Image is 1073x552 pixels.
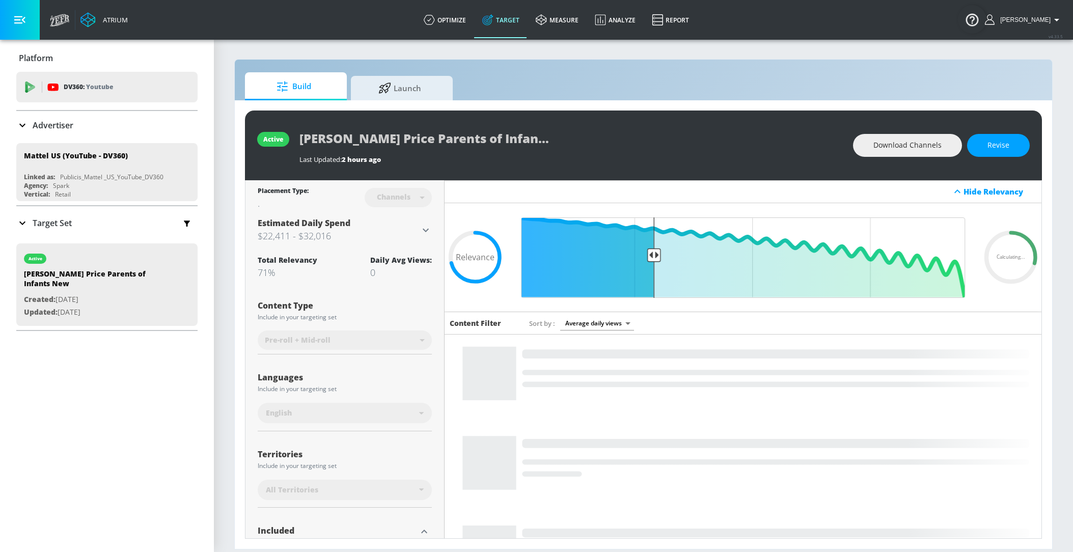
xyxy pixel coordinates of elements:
[964,186,1036,197] div: Hide Relevancy
[370,266,432,279] div: 0
[24,294,56,304] span: Created:
[644,2,697,38] a: Report
[16,206,198,240] div: Target Set
[258,266,317,279] div: 71%
[853,134,962,157] button: Download Channels
[265,335,331,345] span: Pre-roll + Mid-roll
[258,480,432,500] div: All Territories
[450,318,501,328] h6: Content Filter
[24,307,58,317] span: Updated:
[258,217,350,229] span: Estimated Daily Spend
[55,190,71,199] div: Retail
[258,255,317,265] div: Total Relevancy
[33,217,72,229] p: Target Set
[16,143,198,201] div: Mattel US (YouTube - DV360)Linked as:Publicis_Mattel _US_YouTube_DV360Agency:SparkVertical:Retail
[416,2,474,38] a: optimize
[16,111,198,140] div: Advertiser
[529,319,555,328] span: Sort by
[29,256,42,261] div: active
[33,120,73,131] p: Advertiser
[528,2,587,38] a: measure
[16,44,198,72] div: Platform
[24,293,167,306] p: [DATE]
[474,2,528,38] a: Target
[99,15,128,24] div: Atrium
[456,253,494,261] span: Relevance
[258,186,309,197] div: Placement Type:
[16,243,198,326] div: active[PERSON_NAME] Price Parents of Infants NewCreated:[DATE]Updated:[DATE]
[1049,34,1063,39] span: v 4.33.5
[255,74,333,99] span: Build
[560,316,634,330] div: Average daily views
[266,408,292,418] span: English
[516,217,970,298] input: Final Threshold
[258,463,432,469] div: Include in your targeting set
[258,373,432,381] div: Languages
[342,155,381,164] span: 2 hours ago
[80,12,128,27] a: Atrium
[967,134,1030,157] button: Revise
[361,76,438,100] span: Launch
[445,180,1041,203] div: Hide Relevancy
[53,181,69,190] div: Spark
[24,181,48,190] div: Agency:
[24,269,167,293] div: [PERSON_NAME] Price Parents of Infants New
[258,301,432,310] div: Content Type
[266,485,318,495] span: All Territories
[263,135,283,144] div: active
[258,450,432,458] div: Territories
[258,314,432,320] div: Include in your targeting set
[258,527,417,535] div: Included
[299,155,843,164] div: Last Updated:
[24,173,55,181] div: Linked as:
[19,52,53,64] p: Platform
[258,229,420,243] h3: $22,411 - $32,016
[258,386,432,392] div: Include in your targeting set
[997,255,1025,260] span: Calculating...
[258,403,432,423] div: English
[987,139,1009,152] span: Revise
[372,192,416,201] div: Channels
[958,5,986,34] button: Open Resource Center
[60,173,163,181] div: Publicis_Mattel _US_YouTube_DV360
[16,72,198,102] div: DV360: Youtube
[873,139,942,152] span: Download Channels
[370,255,432,265] div: Daily Avg Views:
[258,217,432,243] div: Estimated Daily Spend$22,411 - $32,016
[86,81,113,92] p: Youtube
[64,81,113,93] p: DV360:
[587,2,644,38] a: Analyze
[24,190,50,199] div: Vertical:
[985,14,1063,26] button: [PERSON_NAME]
[24,306,167,319] p: [DATE]
[996,16,1051,23] span: login as: veronica.hernandez@zefr.com
[24,151,128,160] div: Mattel US (YouTube - DV360)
